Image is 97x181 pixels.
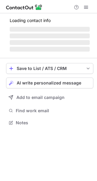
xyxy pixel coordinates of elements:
span: Find work email [16,108,91,113]
span: Notes [16,120,91,125]
span: Add to email campaign [16,95,65,100]
p: Loading contact info [10,18,90,23]
button: Notes [6,119,93,127]
button: Find work email [6,106,93,115]
img: ContactOut v5.3.10 [6,4,42,11]
span: ‌ [10,47,90,52]
span: ‌ [10,33,90,38]
button: AI write personalized message [6,78,93,88]
div: Save to List / ATS / CRM [17,66,83,71]
button: save-profile-one-click [6,63,93,74]
span: ‌ [10,40,90,45]
span: ‌ [10,27,90,32]
button: Add to email campaign [6,92,93,103]
span: AI write personalized message [17,81,81,85]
